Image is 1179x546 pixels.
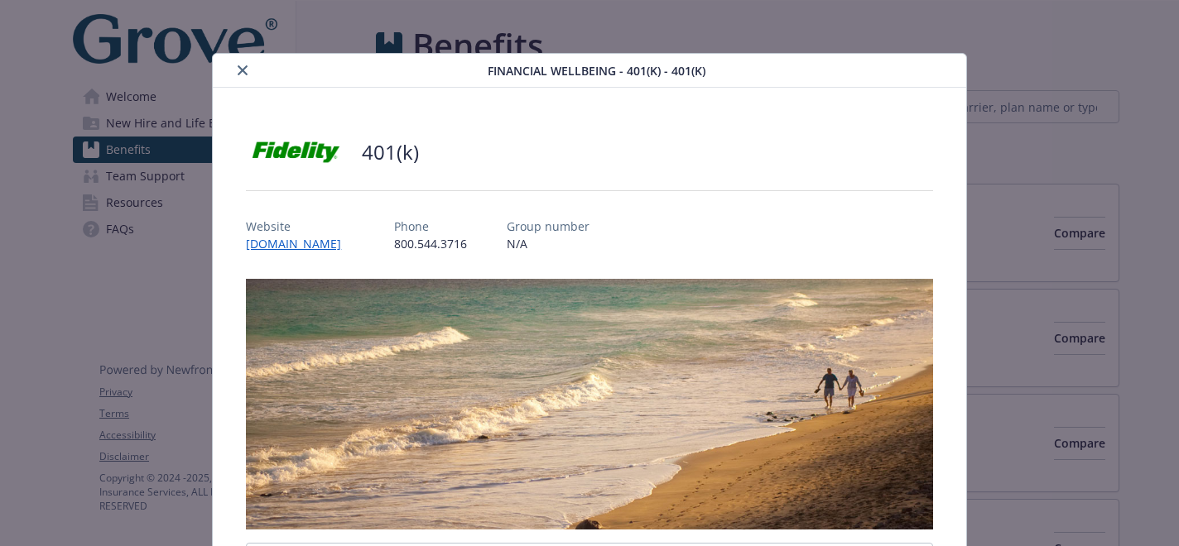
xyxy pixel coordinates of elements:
img: banner [246,279,932,529]
p: Website [246,218,354,235]
img: Fidelity Investments [246,127,345,177]
p: Phone [394,218,467,235]
a: [DOMAIN_NAME] [246,236,354,251]
button: close [233,60,253,80]
h2: 401(k) [362,138,419,166]
p: 800.544.3716 [394,235,467,252]
p: Group number [507,218,589,235]
p: N/A [507,235,589,252]
span: Financial Wellbeing - 401(k) - 401(k) [488,62,705,79]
